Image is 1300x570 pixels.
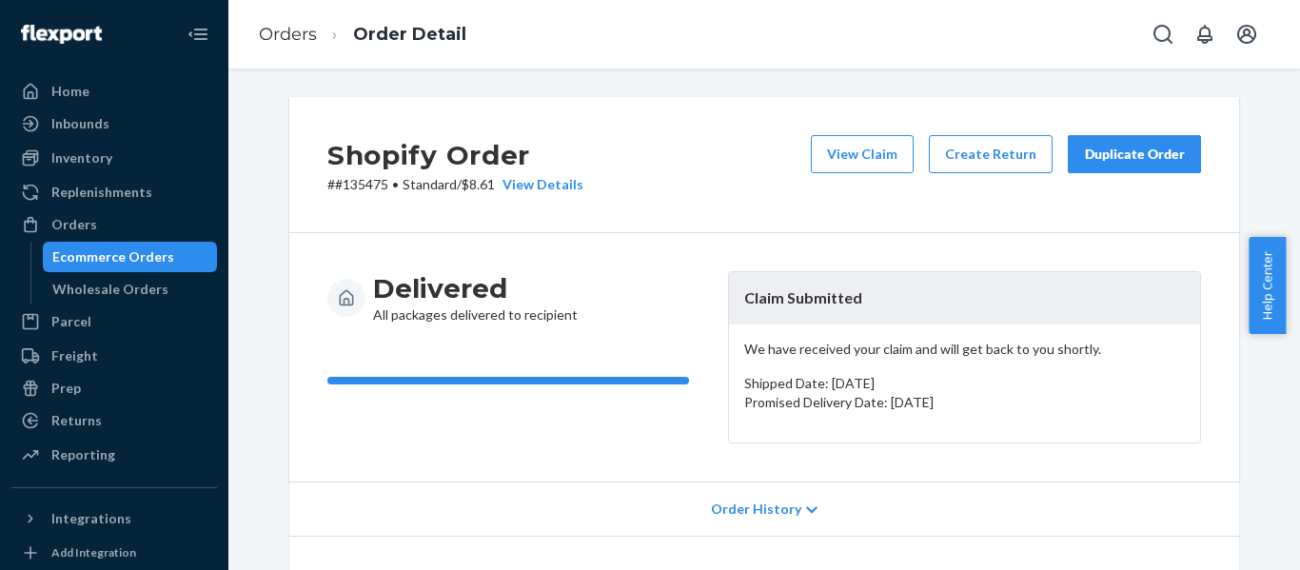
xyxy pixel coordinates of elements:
[51,114,109,133] div: Inbounds
[43,242,218,272] a: Ecommerce Orders
[1186,15,1224,53] button: Open notifications
[51,379,81,398] div: Prep
[11,405,217,436] a: Returns
[51,82,89,101] div: Home
[495,175,583,194] button: View Details
[327,175,583,194] p: # #135475 / $8.61
[259,24,317,45] a: Orders
[373,271,578,324] div: All packages delivered to recipient
[51,183,152,202] div: Replenishments
[11,177,217,207] a: Replenishments
[711,500,801,519] span: Order History
[179,15,217,53] button: Close Navigation
[729,272,1200,324] header: Claim Submitted
[11,373,217,403] a: Prep
[929,135,1053,173] button: Create Return
[1249,237,1286,334] button: Help Center
[744,374,1185,393] p: Shipped Date: [DATE]
[373,271,578,305] h3: Delivered
[43,274,218,305] a: Wholesale Orders
[52,280,168,299] div: Wholesale Orders
[403,176,457,192] span: Standard
[1144,15,1182,53] button: Open Search Box
[353,24,466,45] a: Order Detail
[11,76,217,107] a: Home
[327,135,583,175] h2: Shopify Order
[11,209,217,240] a: Orders
[11,503,217,534] button: Integrations
[744,393,1185,412] p: Promised Delivery Date: [DATE]
[51,346,98,365] div: Freight
[1228,15,1266,53] button: Open account menu
[51,148,112,167] div: Inventory
[21,25,102,44] img: Flexport logo
[51,411,102,430] div: Returns
[11,108,217,139] a: Inbounds
[51,509,131,528] div: Integrations
[1084,145,1185,164] div: Duplicate Order
[744,340,1185,359] p: We have received your claim and will get back to you shortly.
[51,312,91,331] div: Parcel
[51,445,115,464] div: Reporting
[52,247,174,266] div: Ecommerce Orders
[244,7,482,63] ol: breadcrumbs
[51,215,97,234] div: Orders
[11,143,217,173] a: Inventory
[11,341,217,371] a: Freight
[11,306,217,337] a: Parcel
[51,544,136,560] div: Add Integration
[1068,135,1201,173] button: Duplicate Order
[392,176,399,192] span: •
[11,541,217,564] a: Add Integration
[11,440,217,470] a: Reporting
[811,135,914,173] button: View Claim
